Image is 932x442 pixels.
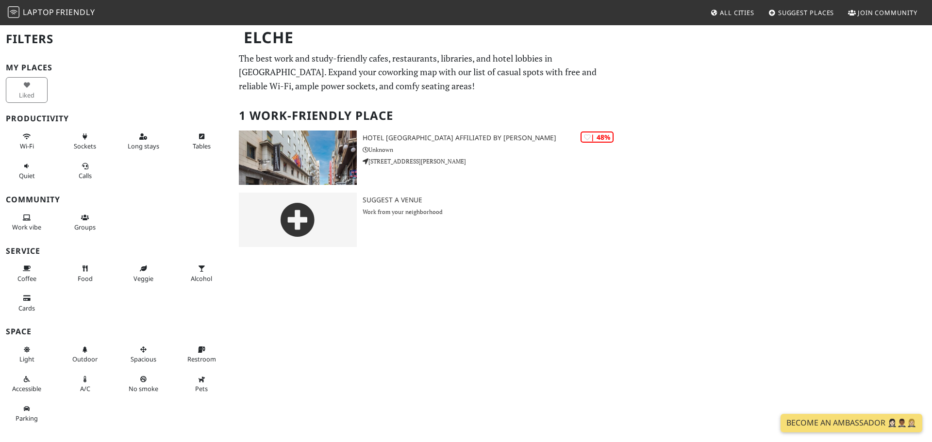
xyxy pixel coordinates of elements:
[133,274,153,283] span: Veggie
[363,196,621,204] h3: Suggest a Venue
[239,51,616,93] p: The best work and study-friendly cafes, restaurants, libraries, and hotel lobbies in [GEOGRAPHIC_...
[78,274,93,283] span: Food
[20,142,34,150] span: Stable Wi-Fi
[72,355,98,363] span: Outdoor area
[64,342,106,367] button: Outdoor
[363,145,621,154] p: Unknown
[19,355,34,363] span: Natural light
[187,355,216,363] span: Restroom
[6,195,227,204] h3: Community
[74,223,96,231] span: Group tables
[6,246,227,256] h3: Service
[181,342,222,367] button: Restroom
[56,7,95,17] span: Friendly
[181,261,222,286] button: Alcohol
[6,401,48,426] button: Parking
[8,6,19,18] img: LaptopFriendly
[12,223,41,231] span: People working
[233,193,621,247] a: Suggest a Venue Work from your neighborhood
[236,24,619,51] h1: Elche
[181,129,222,154] button: Tables
[6,261,48,286] button: Coffee
[6,327,227,336] h3: Space
[720,8,754,17] span: All Cities
[239,101,616,131] h2: 1 Work-Friendly Place
[64,210,106,235] button: Groups
[195,384,208,393] span: Pet friendly
[858,8,917,17] span: Join Community
[74,142,96,150] span: Power sockets
[80,384,90,393] span: Air conditioned
[131,355,156,363] span: Spacious
[64,371,106,397] button: A/C
[239,193,357,247] img: gray-place-d2bdb4477600e061c01bd816cc0f2ef0cfcb1ca9e3ad78868dd16fb2af073a21.png
[17,274,36,283] span: Coffee
[79,171,92,180] span: Video/audio calls
[12,384,41,393] span: Accessible
[16,414,38,423] span: Parking
[19,171,35,180] span: Quiet
[122,371,164,397] button: No smoke
[6,158,48,184] button: Quiet
[129,384,158,393] span: Smoke free
[6,371,48,397] button: Accessible
[781,414,922,432] a: Become an Ambassador 🤵🏻‍♀️🤵🏾‍♂️🤵🏼‍♀️
[765,4,838,21] a: Suggest Places
[363,134,621,142] h3: Hotel [GEOGRAPHIC_DATA] Affiliated by [PERSON_NAME]
[64,261,106,286] button: Food
[6,129,48,154] button: Wi-Fi
[122,261,164,286] button: Veggie
[6,290,48,316] button: Cards
[6,63,227,72] h3: My Places
[6,24,227,54] h2: Filters
[128,142,159,150] span: Long stays
[581,131,614,143] div: In general, do you like working from here?
[18,304,35,312] span: Credit cards
[6,342,48,367] button: Light
[122,129,164,154] button: Long stays
[239,131,357,185] img: Hotel Elche Centro Affiliated by Meliá
[233,131,621,185] a: Hotel Elche Centro Affiliated by Meliá | 48% Hotel [GEOGRAPHIC_DATA] Affiliated by [PERSON_NAME] ...
[6,210,48,235] button: Work vibe
[181,371,222,397] button: Pets
[23,7,54,17] span: Laptop
[706,4,758,21] a: All Cities
[363,157,621,166] p: [STREET_ADDRESS][PERSON_NAME]
[844,4,921,21] a: Join Community
[6,114,227,123] h3: Productivity
[64,129,106,154] button: Sockets
[778,8,834,17] span: Suggest Places
[193,142,211,150] span: Work-friendly tables
[8,4,95,21] a: LaptopFriendly LaptopFriendly
[122,342,164,367] button: Spacious
[191,274,212,283] span: Alcohol
[363,207,621,216] p: Work from your neighborhood
[64,158,106,184] button: Calls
